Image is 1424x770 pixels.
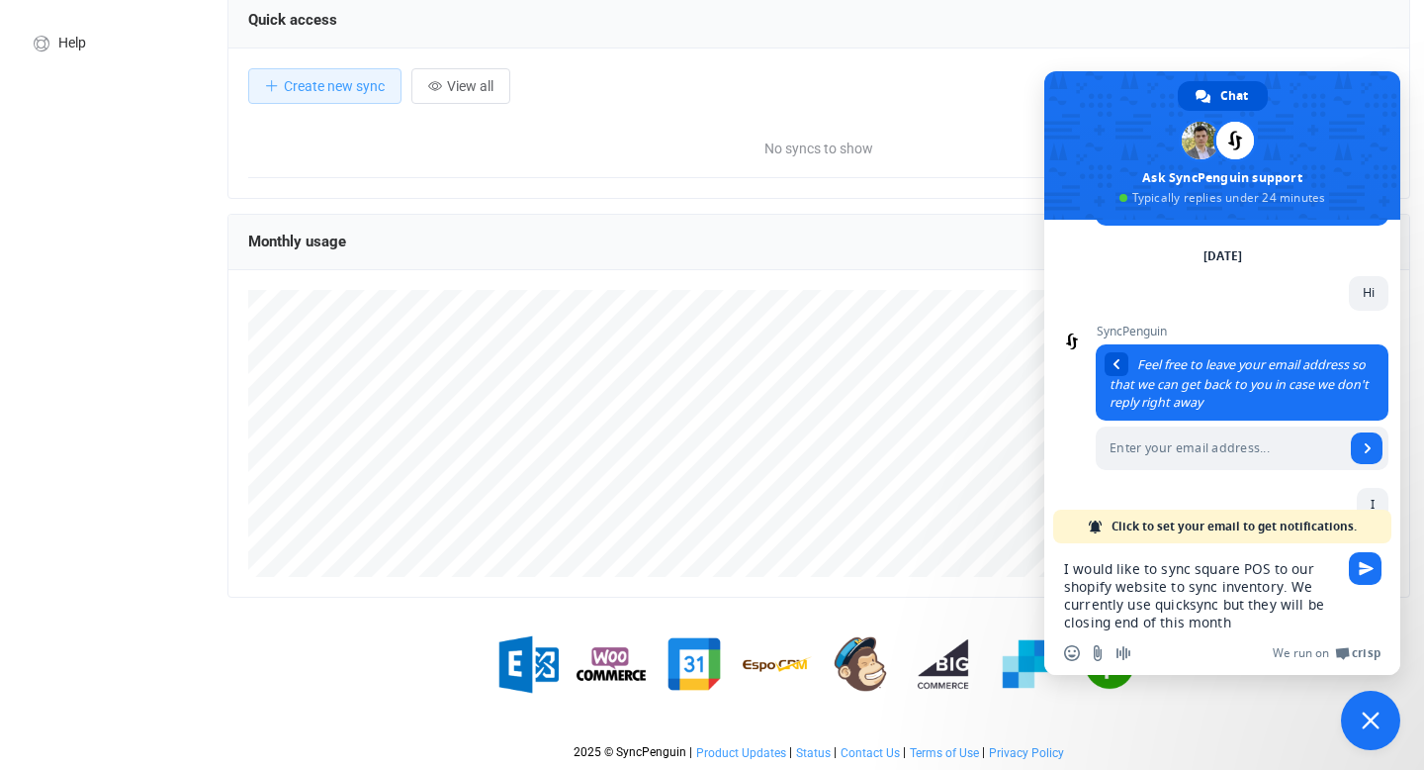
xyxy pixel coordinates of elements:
span: Privacy Policy [989,746,1064,760]
span: Send a file [1090,645,1106,661]
span: | [689,745,692,759]
span: Terms of Use [910,746,979,760]
span: | [834,745,837,759]
img: exchange.png [493,629,563,699]
div: Return to message [1105,352,1128,376]
span: No syncs to show [534,119,1105,178]
img: woo-commerce.png [577,629,646,699]
div: Chat [1178,81,1268,111]
span: | [982,745,985,759]
span: Hi [1363,284,1375,301]
span: Chat [1220,81,1248,111]
span: Quick access [248,11,337,29]
a: Help [10,14,208,69]
span: | [903,745,906,759]
span: Send [1349,552,1381,585]
span: Create new sync [284,78,385,94]
button: Create new sync [248,68,401,104]
div: [DATE] [1203,250,1242,262]
img: google.png [660,629,729,699]
span: Audio message [1115,645,1131,661]
span: We run on [1273,645,1329,661]
a: Privacy Policy [988,746,1065,760]
span: Insert an emoji [1064,645,1080,661]
a: We run onCrisp [1273,645,1380,661]
input: Enter your email address... [1096,427,1345,470]
button: View all [411,68,510,104]
textarea: Compose your message... [1064,560,1337,631]
span: 2025 © SyncPenguin [574,745,686,759]
span: Crisp [1352,645,1380,661]
span: | [789,745,792,759]
img: sendgrid.png [992,629,1061,699]
div: Close chat [1341,691,1400,750]
span: Send [1351,433,1382,464]
span: Help [58,36,86,51]
a: Status [795,746,832,760]
span: Feel free to leave your email address so that we can get back to you in case we don't reply right... [1110,356,1369,411]
img: big-commerce.png [909,629,978,699]
a: Product Updates [695,746,787,760]
span: Product Updates [696,746,786,760]
span: Status [796,746,831,760]
a: Terms of Use [909,746,980,760]
span: SyncPenguin [1096,325,1388,338]
span: Click to set your email to get notifications. [1112,510,1357,543]
span: Monthly usage [248,233,346,250]
span: Contact Us [841,746,900,760]
span: I [1371,496,1375,513]
img: mailchimp.png [826,629,895,699]
img: espo-crm.png [743,629,812,699]
span: View all [447,78,493,94]
a: Contact Us [840,746,901,760]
